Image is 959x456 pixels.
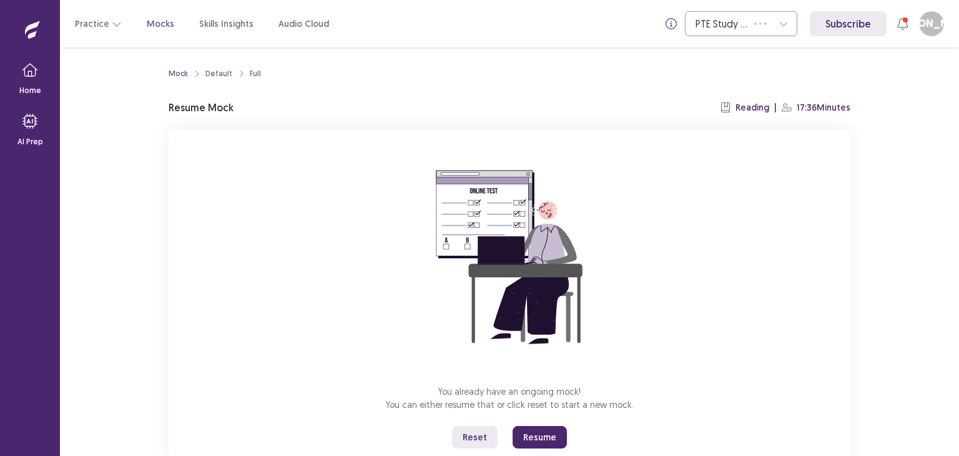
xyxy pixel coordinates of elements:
a: Subscribe [810,11,887,36]
a: Mock [169,68,188,79]
p: | [774,101,777,114]
a: Mocks [147,17,174,31]
button: Reset [452,426,498,449]
p: AI Prep [17,136,43,147]
button: info [660,12,682,35]
p: Reading [735,101,769,114]
button: Practice [75,12,122,35]
button: [PERSON_NAME] [919,11,944,36]
a: Audio Cloud [278,17,329,31]
p: Home [19,85,41,96]
div: Full [250,68,261,79]
p: 17:36 Minutes [797,101,850,114]
p: Resume Mock [169,100,234,115]
button: Resume [513,426,567,449]
div: PTE Study Centre [696,12,748,36]
img: attend-mock [397,145,622,370]
a: Skills Insights [199,17,253,31]
nav: breadcrumb [169,68,261,79]
p: You already have an ongoing mock! You can either resume that or click reset to start a new mock. [386,385,634,411]
div: Default [205,68,232,79]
